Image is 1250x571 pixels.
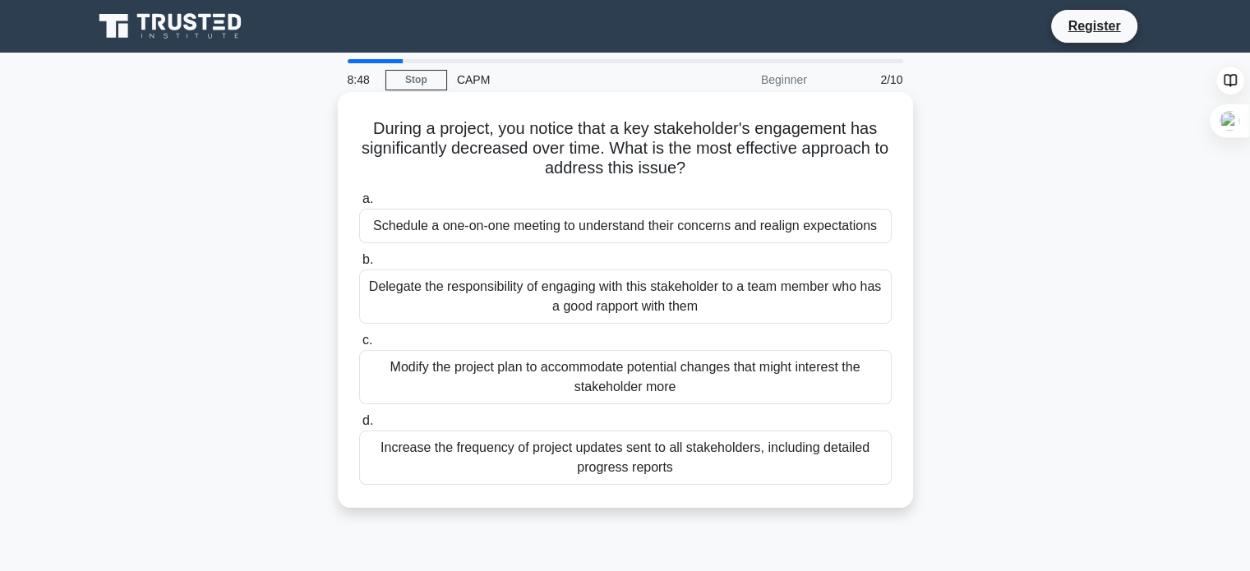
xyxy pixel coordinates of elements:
[359,269,892,324] div: Delegate the responsibility of engaging with this stakeholder to a team member who has a good rap...
[362,413,373,427] span: d.
[338,63,385,96] div: 8:48
[357,118,893,179] h5: During a project, you notice that a key stakeholder's engagement has significantly decreased over...
[362,333,372,347] span: c.
[362,191,373,205] span: a.
[385,70,447,90] a: Stop
[817,63,913,96] div: 2/10
[447,63,673,96] div: CAPM
[359,431,892,485] div: Increase the frequency of project updates sent to all stakeholders, including detailed progress r...
[1058,16,1130,36] a: Register
[359,209,892,243] div: Schedule a one-on-one meeting to understand their concerns and realign expectations
[362,252,373,266] span: b.
[359,350,892,404] div: Modify the project plan to accommodate potential changes that might interest the stakeholder more
[673,63,817,96] div: Beginner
